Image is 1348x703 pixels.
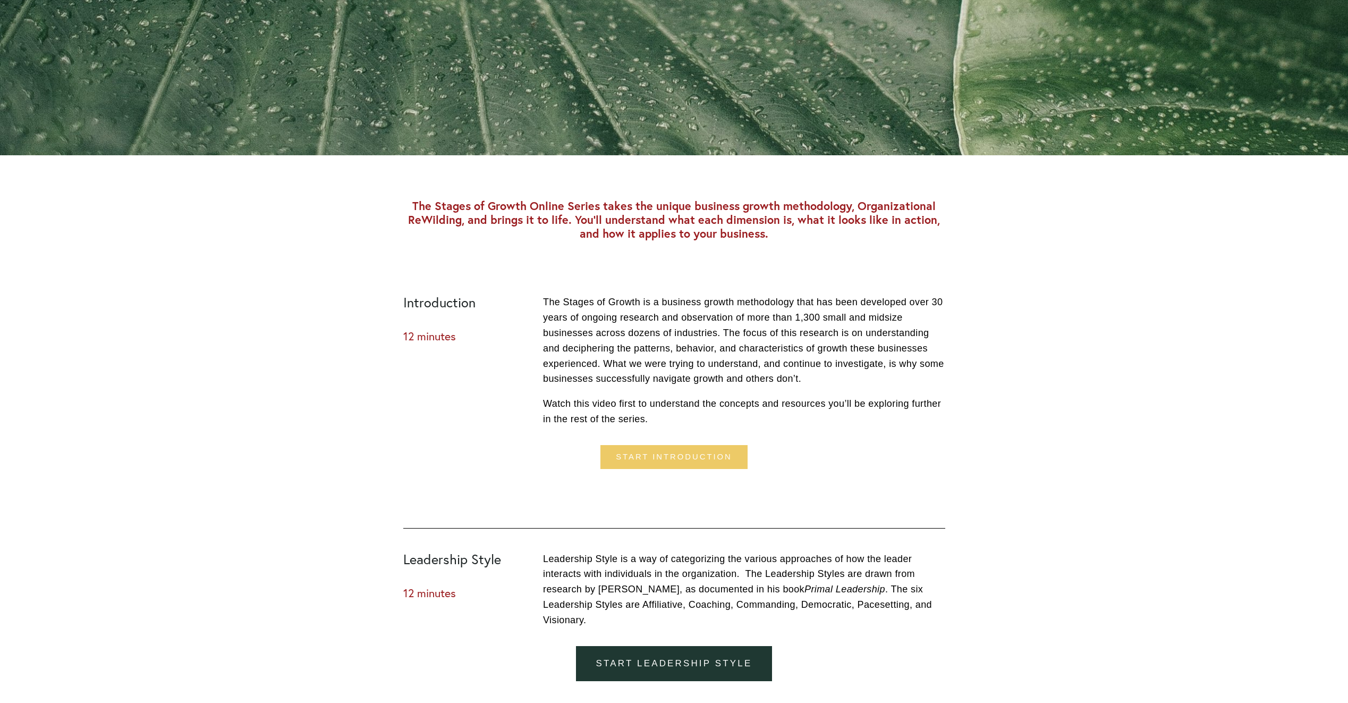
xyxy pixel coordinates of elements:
[403,551,525,567] h2: Leadership Style
[600,445,747,469] a: Start introduction
[403,587,525,600] h3: 12 minutes
[804,584,885,595] em: Primal Leadership
[543,396,945,427] p: Watch this video first to understand the concepts and resources you’ll be exploring further in th...
[543,295,945,387] p: The Stages of Growth is a business growth methodology that has been developed over 30 years of on...
[403,295,525,311] h2: Introduction
[576,646,773,682] a: Start Leadership Style
[403,330,525,344] h3: 12 minutes
[543,551,945,628] p: Leadership Style is a way of categorizing the various approaches of how the leader interacts with...
[408,198,943,240] strong: The Stages of Growth Online Series takes the unique business growth methodology, Organizational R...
